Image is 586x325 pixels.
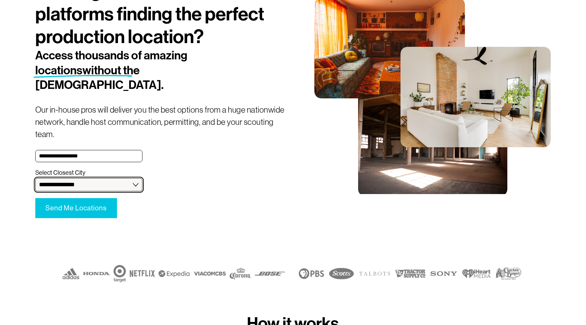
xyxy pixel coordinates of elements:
[35,63,164,92] span: without the [DEMOGRAPHIC_DATA].
[35,178,143,191] select: Select Closest City
[45,204,107,212] span: Send Me Locations
[35,169,85,177] span: Select Closest City
[35,104,293,141] p: Our in-house pros will deliver you the best options from a huge nationwide network, handle host c...
[35,198,117,218] button: Send Me LocationsSend Me Locations
[35,48,250,93] h2: Access thousands of amazing locations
